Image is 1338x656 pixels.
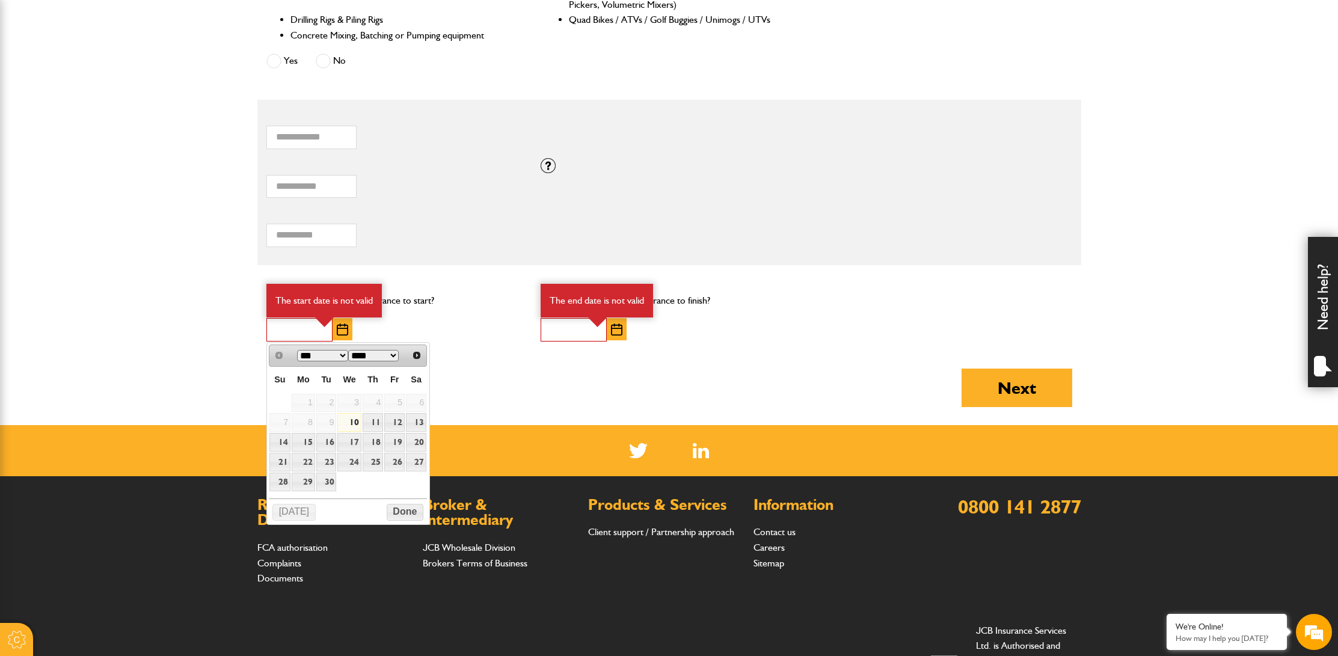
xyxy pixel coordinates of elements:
[197,6,226,35] div: Minimize live chat window
[257,572,303,584] a: Documents
[387,504,423,521] button: Done
[1308,237,1338,387] div: Need help?
[588,526,734,538] a: Client support / Partnership approach
[316,453,337,471] a: 23
[363,413,383,432] a: 11
[292,433,315,452] a: 15
[412,351,422,360] span: Next
[1176,634,1278,643] p: How may I help you today?
[541,284,653,317] div: The end date is not valid
[292,473,315,491] a: 29
[20,67,51,84] img: d_20077148190_company_1631870298795_20077148190
[753,497,907,513] h2: Information
[297,375,310,384] span: Monday
[408,346,426,364] a: Next
[693,443,709,458] img: Linked In
[269,453,290,471] a: 21
[390,375,399,384] span: Friday
[274,375,285,384] span: Sunday
[367,375,378,384] span: Thursday
[292,453,315,471] a: 22
[257,497,411,528] h2: Regulations & Documents
[753,557,784,569] a: Sitemap
[363,453,383,471] a: 25
[257,542,328,553] a: FCA authorisation
[290,28,518,43] li: Concrete Mixing, Batching or Pumping equipment
[337,433,361,452] a: 17
[321,375,331,384] span: Tuesday
[423,497,576,528] h2: Broker & Intermediary
[569,12,797,28] li: Quad Bikes / ATVs / Golf Buggies / Unimogs / UTVs
[384,433,405,452] a: 19
[962,369,1072,407] button: Next
[611,323,622,336] img: Choose date
[629,443,648,458] img: Twitter
[269,473,290,491] a: 28
[588,497,741,513] h2: Products & Services
[337,323,348,336] img: Choose date
[63,67,202,83] div: Chat with us now
[16,111,219,138] input: Enter your last name
[406,413,426,432] a: 13
[269,433,290,452] a: 14
[363,433,383,452] a: 18
[423,542,515,553] a: JCB Wholesale Division
[406,433,426,452] a: 20
[423,557,527,569] a: Brokers Terms of Business
[272,504,316,521] button: [DATE]
[337,453,361,471] a: 24
[257,557,301,569] a: Complaints
[1176,622,1278,632] div: We're Online!
[411,375,422,384] span: Saturday
[266,54,298,69] label: Yes
[406,453,426,471] a: 27
[753,542,785,553] a: Careers
[315,317,334,327] img: error-box-arrow.svg
[316,54,346,69] label: No
[164,370,218,387] em: Start Chat
[316,433,337,452] a: 16
[16,182,219,209] input: Enter your phone number
[588,317,607,327] img: error-box-arrow.svg
[290,12,518,28] li: Drilling Rigs & Piling Rigs
[266,293,523,308] p: When do you want your insurance to start?
[384,453,405,471] a: 26
[753,526,796,538] a: Contact us
[266,284,382,317] div: The start date is not valid
[16,218,219,360] textarea: Type your message and hit 'Enter'
[16,147,219,173] input: Enter your email address
[958,495,1081,518] a: 0800 141 2877
[337,413,361,432] a: 10
[693,443,709,458] a: LinkedIn
[384,413,405,432] a: 12
[343,375,356,384] span: Wednesday
[541,293,797,308] p: When do you want your insurance to finish?
[316,473,337,491] a: 30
